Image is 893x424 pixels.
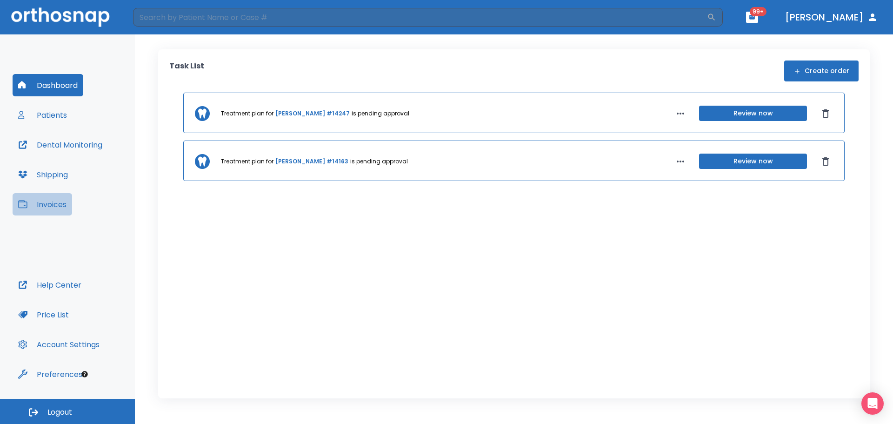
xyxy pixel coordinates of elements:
[47,407,72,417] span: Logout
[221,109,273,118] p: Treatment plan for
[221,157,273,166] p: Treatment plan for
[13,274,87,296] button: Help Center
[275,157,348,166] a: [PERSON_NAME] #14163
[818,106,833,121] button: Dismiss
[350,157,408,166] p: is pending approval
[13,104,73,126] button: Patients
[699,154,807,169] button: Review now
[13,363,88,385] button: Preferences
[13,303,74,326] button: Price List
[818,154,833,169] button: Dismiss
[133,8,707,27] input: Search by Patient Name or Case #
[13,193,72,215] button: Invoices
[80,370,89,378] div: Tooltip anchor
[13,163,73,186] button: Shipping
[275,109,350,118] a: [PERSON_NAME] #14247
[781,9,882,26] button: [PERSON_NAME]
[699,106,807,121] button: Review now
[861,392,884,415] div: Open Intercom Messenger
[13,74,83,96] button: Dashboard
[13,134,108,156] button: Dental Monitoring
[11,7,110,27] img: Orthosnap
[784,61,859,81] button: Create order
[169,61,204,81] p: Task List
[750,7,766,16] span: 99+
[352,109,409,118] p: is pending approval
[13,333,105,356] button: Account Settings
